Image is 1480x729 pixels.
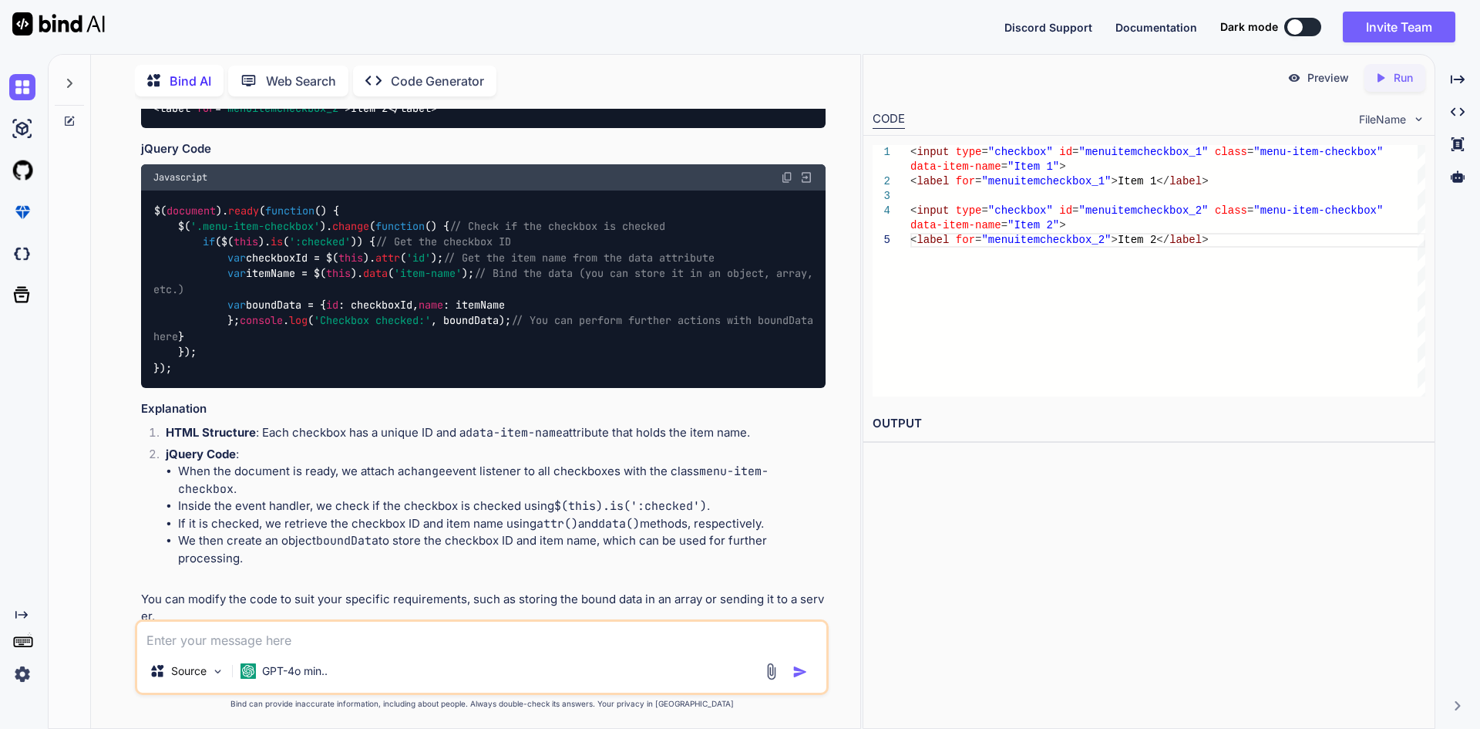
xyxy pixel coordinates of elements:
img: icon [792,664,808,680]
span: id [1059,146,1072,158]
span: '.menu-item-checkbox' [190,219,320,233]
span: = [981,146,987,158]
span: "checkbox" [987,146,1052,158]
img: githubLight [9,157,35,184]
span: = [1072,146,1078,158]
li: We then create an object to store the checkbox ID and item name, which can be used for further pr... [178,532,826,567]
code: menu-item-checkbox [178,464,769,497]
li: Inside the event handler, we check if the checkbox is checked using . [178,498,826,515]
span: attr [375,251,400,265]
span: < = > [153,101,351,115]
span: = [975,175,981,187]
span: Documentation [1115,21,1197,34]
img: settings [9,661,35,687]
span: </ [1156,234,1169,246]
span: > [1202,234,1208,246]
span: label [917,234,949,246]
span: label [400,101,431,115]
span: var [227,267,246,281]
span: > [1059,160,1065,173]
li: If it is checked, we retrieve the checkbox ID and item name using and methods, respectively. [178,515,826,533]
span: name [419,298,443,312]
span: data [363,267,388,281]
strong: jQuery Code [166,447,236,461]
button: Invite Team [1343,12,1455,42]
span: type [955,146,981,158]
span: // Check if the checkbox is checked [449,219,665,233]
span: var [227,251,246,265]
p: Web Search [266,72,336,90]
span: "Item 1" [1007,160,1059,173]
li: : [153,446,826,585]
span: </ > [388,101,437,115]
span: id [326,298,338,312]
span: label [917,175,949,187]
span: label [160,101,190,115]
span: label [1169,234,1202,246]
span: "menu-item-checkbox" [1253,146,1383,158]
span: < [910,234,917,246]
img: darkCloudIdeIcon [9,241,35,267]
span: // Get the item name from the data attribute [443,251,715,265]
div: 1 [873,145,890,160]
span: "menu-item-checkbox" [1253,204,1383,217]
span: for [955,175,974,187]
span: this [338,251,363,265]
img: Open in Browser [799,170,813,184]
span: this [326,267,351,281]
p: Bind AI [170,72,211,90]
span: < [910,146,917,158]
button: Documentation [1115,19,1197,35]
span: id [1059,204,1072,217]
code: $(this).is(':checked') [554,498,707,514]
span: = [1072,204,1078,217]
span: < [910,204,917,217]
span: = [975,234,981,246]
span: = [1001,219,1007,231]
span: > [1111,175,1117,187]
img: ai-studio [9,116,35,142]
span: 'Checkbox checked:' [314,314,431,328]
span: this [234,235,258,249]
span: > [1059,219,1065,231]
span: "checkbox" [987,204,1052,217]
span: class [1215,204,1247,217]
span: "menuitemcheckbox_1" [981,175,1111,187]
span: Discord Support [1004,21,1092,34]
span: for [955,234,974,246]
span: change [332,219,369,233]
span: data-item-name [910,160,1001,173]
p: You can modify the code to suit your specific requirements, such as storing the bound data in an ... [141,591,826,626]
span: > [1202,175,1208,187]
img: preview [1287,71,1301,85]
span: 'item-name' [394,267,462,281]
img: chevron down [1412,113,1425,126]
strong: HTML Structure [166,425,256,440]
span: data-item-name [910,219,1001,231]
code: attr() [536,516,578,532]
span: < [910,175,917,187]
span: console [240,314,283,328]
span: "menuitemcheckbox_1" [1078,146,1208,158]
div: 5 [873,233,890,248]
span: label [1169,175,1202,187]
p: GPT-4o min.. [262,663,328,679]
span: input [917,146,949,158]
span: // Get the checkbox ID [375,235,511,249]
code: data() [598,516,640,532]
span: document [166,204,216,218]
span: Dark mode [1220,19,1278,35]
span: var [227,298,246,312]
span: = [981,204,987,217]
span: = [1247,146,1253,158]
span: class [1215,146,1247,158]
code: $( ). ( ( ) { $( ). ( ( ) { ($( ). ( )) { checkboxId = $( ). ( ); itemName = $( ). ( ); boundData... [153,203,819,376]
img: Pick Models [211,665,224,678]
p: Run [1394,70,1413,86]
img: chat [9,74,35,100]
span: log [289,314,308,328]
span: function [375,219,425,233]
span: "Item 2" [1007,219,1059,231]
img: attachment [762,663,780,680]
img: copy [781,171,793,184]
